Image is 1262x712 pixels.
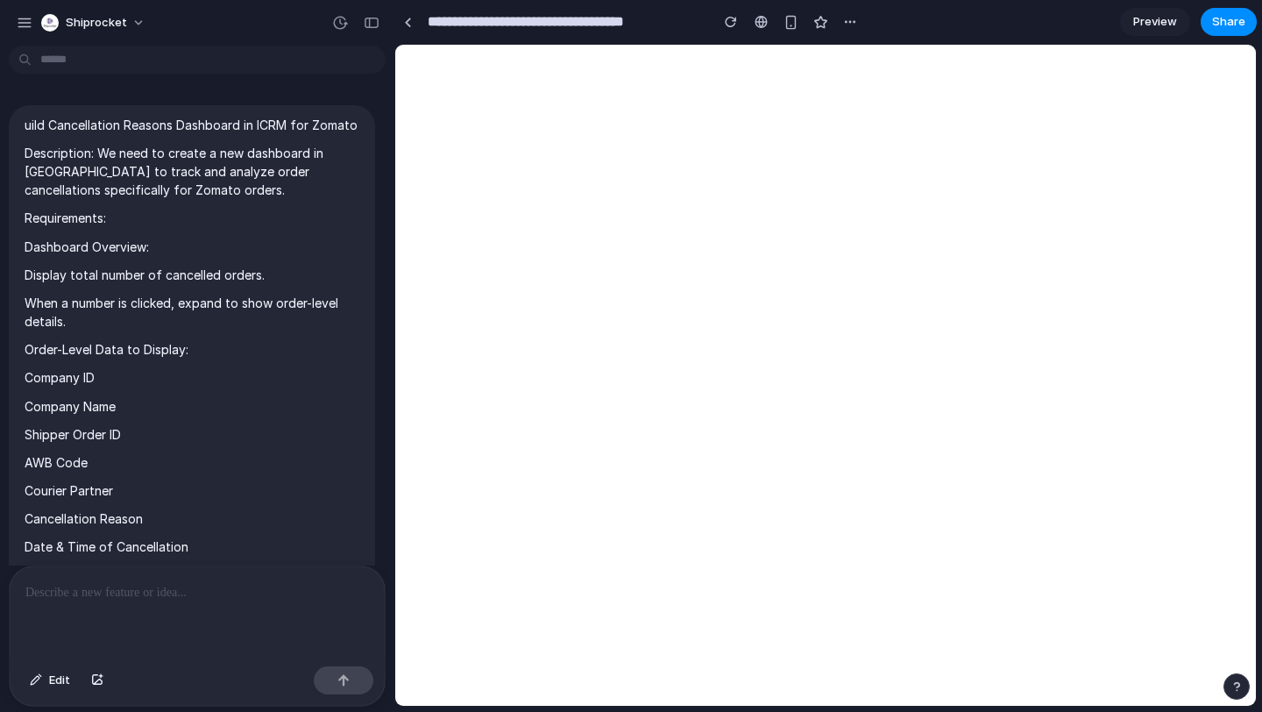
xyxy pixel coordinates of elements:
[1212,13,1245,31] span: Share
[21,666,79,694] button: Edit
[25,368,359,387] p: Company ID
[25,481,359,500] p: Courier Partner
[25,425,359,444] p: Shipper Order ID
[49,672,70,689] span: Edit
[25,453,359,472] p: AWB Code
[1133,13,1177,31] span: Preview
[1120,8,1190,36] a: Preview
[25,266,359,284] p: Display total number of cancelled orders.
[25,238,359,256] p: Dashboard Overview:
[25,116,359,134] p: uild Cancellation Reasons Dashboard in ICRM for Zomato
[34,9,154,37] button: Shiprocket
[25,144,359,199] p: Description: We need to create a new dashboard in [GEOGRAPHIC_DATA] to track and analyze order ca...
[66,14,127,32] span: Shiprocket
[25,340,359,359] p: Order-Level Data to Display:
[1201,8,1257,36] button: Share
[25,538,359,556] p: Date & Time of Cancellation
[25,294,359,331] p: When a number is clicked, expand to show order-level details.
[25,397,359,416] p: Company Name
[25,509,359,528] p: Cancellation Reason
[25,209,359,227] p: Requirements:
